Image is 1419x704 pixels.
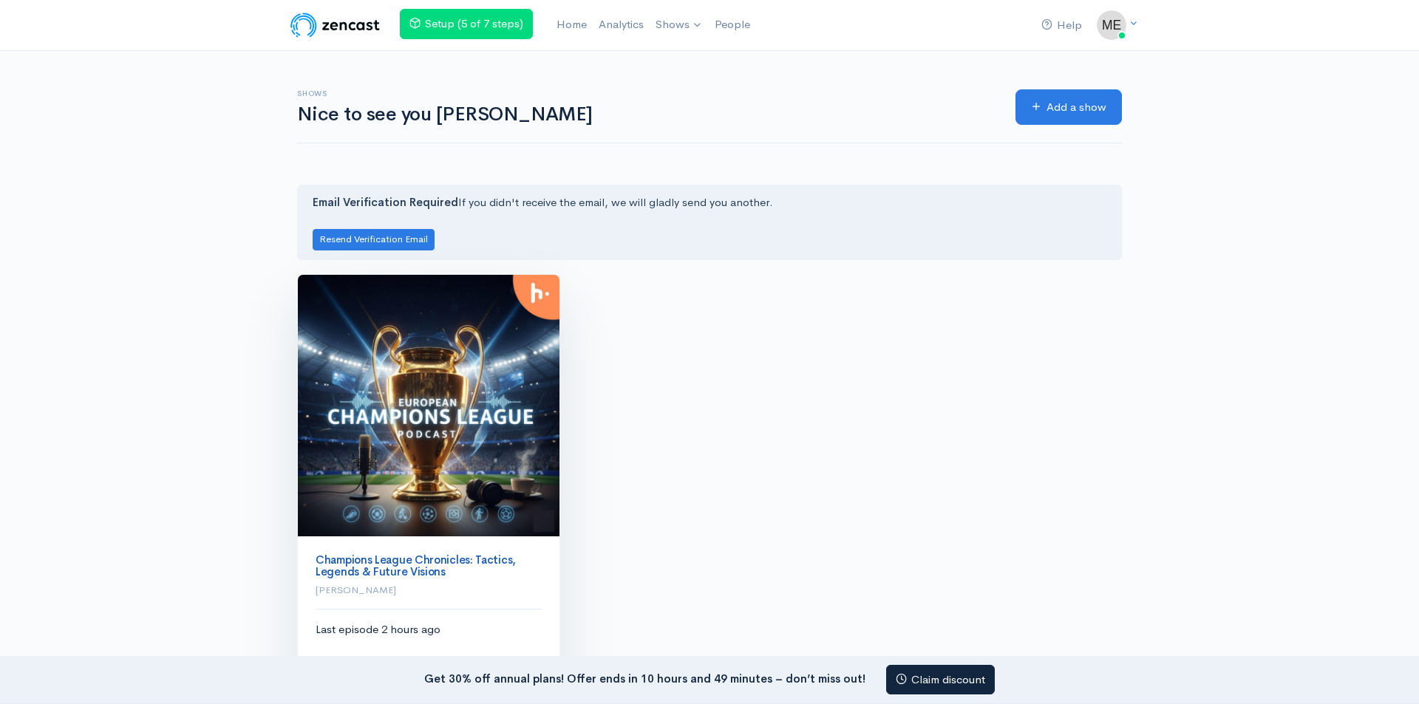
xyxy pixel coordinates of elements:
[297,185,1122,259] div: If you didn't receive the email, we will gladly send you another.
[316,583,542,598] p: [PERSON_NAME]
[297,89,998,98] h6: Shows
[551,9,593,41] a: Home
[650,9,709,41] a: Shows
[593,9,650,41] a: Analytics
[1015,89,1122,126] a: Add a show
[1097,10,1126,40] img: ...
[316,553,516,579] a: Champions League Chronicles: Tactics, Legends & Future Visions
[288,10,382,40] img: ZenCast Logo
[886,665,995,695] a: Claim discount
[298,275,559,536] img: Champions League Chronicles: Tactics, Legends & Future Visions
[297,104,998,126] h1: Nice to see you [PERSON_NAME]
[424,671,865,685] strong: Get 30% off annual plans! Offer ends in 10 hours and 49 minutes – don’t miss out!
[400,9,533,39] a: Setup (5 of 7 steps)
[709,9,756,41] a: People
[1035,10,1088,41] a: Help
[316,621,542,686] div: Last episode 2 hours ago
[313,195,458,209] strong: Email Verification Required
[313,229,435,250] button: Resend Verification Email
